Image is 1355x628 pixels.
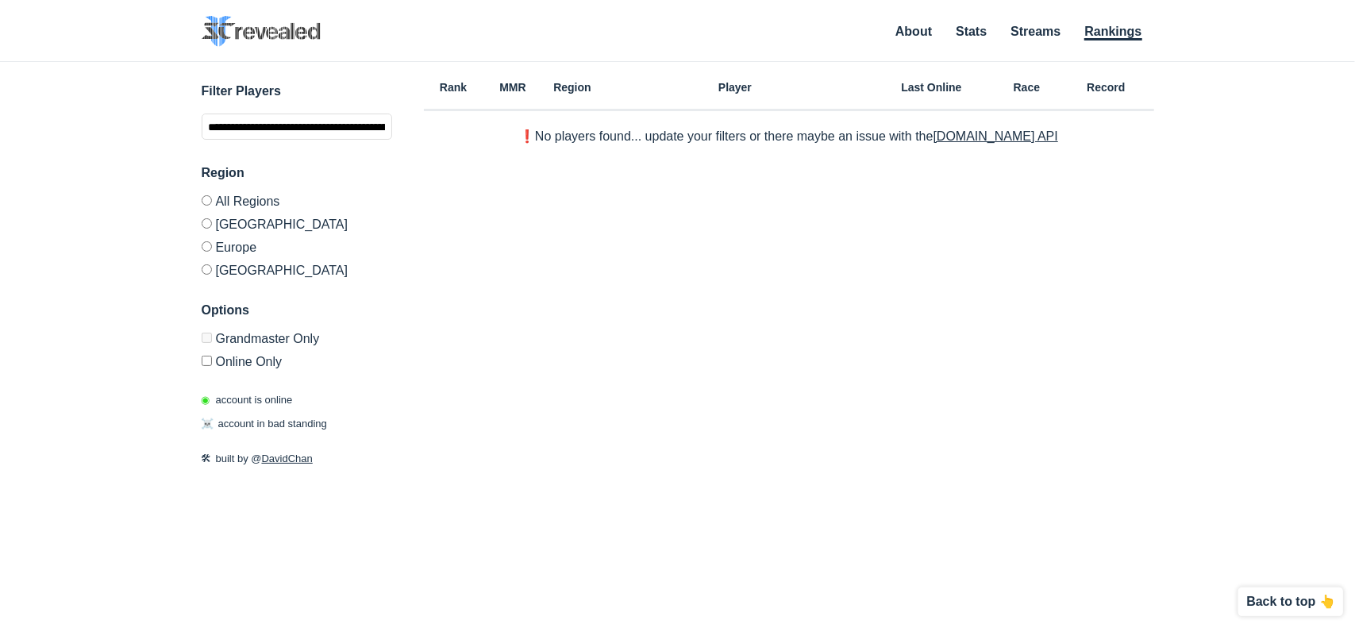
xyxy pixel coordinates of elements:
span: ◉ [202,394,210,406]
label: All Regions [202,195,392,212]
input: [GEOGRAPHIC_DATA] [202,218,212,229]
input: Europe [202,241,212,252]
p: account in bad standing [202,416,327,432]
h6: Player [602,82,868,93]
span: ☠️ [202,418,214,430]
a: Stats [956,25,987,38]
input: All Regions [202,195,212,206]
h6: MMR [483,82,543,93]
label: Europe [202,235,392,258]
input: [GEOGRAPHIC_DATA] [202,264,212,275]
p: Back to top 👆 [1246,595,1335,608]
label: Only show accounts currently laddering [202,349,392,368]
h6: Race [995,82,1059,93]
h6: Region [543,82,602,93]
a: Rankings [1084,25,1141,40]
h6: Last Online [868,82,995,93]
label: Only Show accounts currently in Grandmaster [202,333,392,349]
p: account is online [202,392,293,408]
a: DavidChan [262,453,313,464]
a: [DOMAIN_NAME] API [933,129,1058,143]
a: About [895,25,932,38]
p: ❗️No players found... update your filters or there maybe an issue with the [519,130,1058,143]
span: 🛠 [202,453,212,464]
h3: Filter Players [202,82,392,101]
p: built by @ [202,451,392,467]
h6: Record [1059,82,1154,93]
img: SC2 Revealed [202,16,321,47]
label: [GEOGRAPHIC_DATA] [202,258,392,277]
a: Streams [1010,25,1061,38]
label: [GEOGRAPHIC_DATA] [202,212,392,235]
h3: Options [202,301,392,320]
h3: Region [202,164,392,183]
input: Online Only [202,356,212,366]
input: Grandmaster Only [202,333,212,343]
h6: Rank [424,82,483,93]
